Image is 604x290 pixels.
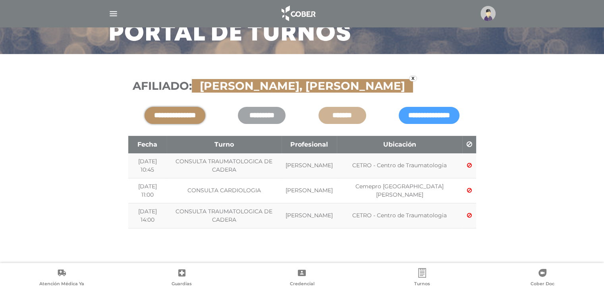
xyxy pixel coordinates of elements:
a: Credencial [242,268,362,288]
td: [PERSON_NAME] [282,153,337,178]
td: [PERSON_NAME] [282,203,337,228]
span: Credencial [289,281,314,288]
a: Cancelar turno [467,187,471,194]
span: Atención Médica Ya [39,281,84,288]
td: [DATE] 14:00 [128,203,167,228]
span: [PERSON_NAME], [PERSON_NAME] [196,79,409,93]
h3: Afiliado: [133,79,472,93]
a: Cancelar turno [467,162,471,169]
a: Cancelar turno [467,212,471,219]
th: Fecha [128,136,167,153]
img: Cober_menu-lines-white.svg [108,9,118,19]
td: [DATE] 11:00 [128,178,167,203]
td: CETRO - Centro de Traumatologia [337,203,463,228]
a: Guardias [122,268,242,288]
span: Cober Doc [531,281,554,288]
h3: Portal de turnos [108,24,351,44]
a: Cober Doc [482,268,602,288]
td: CONSULTA TRAUMATOLOGICA DE CADERA [167,153,282,178]
td: [DATE] 10:45 [128,153,167,178]
img: profile-placeholder.svg [480,6,496,21]
td: Cemepro [GEOGRAPHIC_DATA][PERSON_NAME] [337,178,463,203]
th: Turno [167,136,282,153]
span: Guardias [172,281,192,288]
td: [PERSON_NAME] [282,178,337,203]
th: Ubicación [337,136,463,153]
a: Turnos [362,268,482,288]
th: Profesional [282,136,337,153]
td: CONSULTA TRAUMATOLOGICA DE CADERA [167,203,282,228]
td: CETRO - Centro de Traumatologia [337,153,463,178]
a: x [409,75,417,81]
a: Atención Médica Ya [2,268,122,288]
img: logo_cober_home-white.png [277,4,319,23]
td: CONSULTA CARDIOLOGIA [167,178,282,203]
span: Turnos [414,281,430,288]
